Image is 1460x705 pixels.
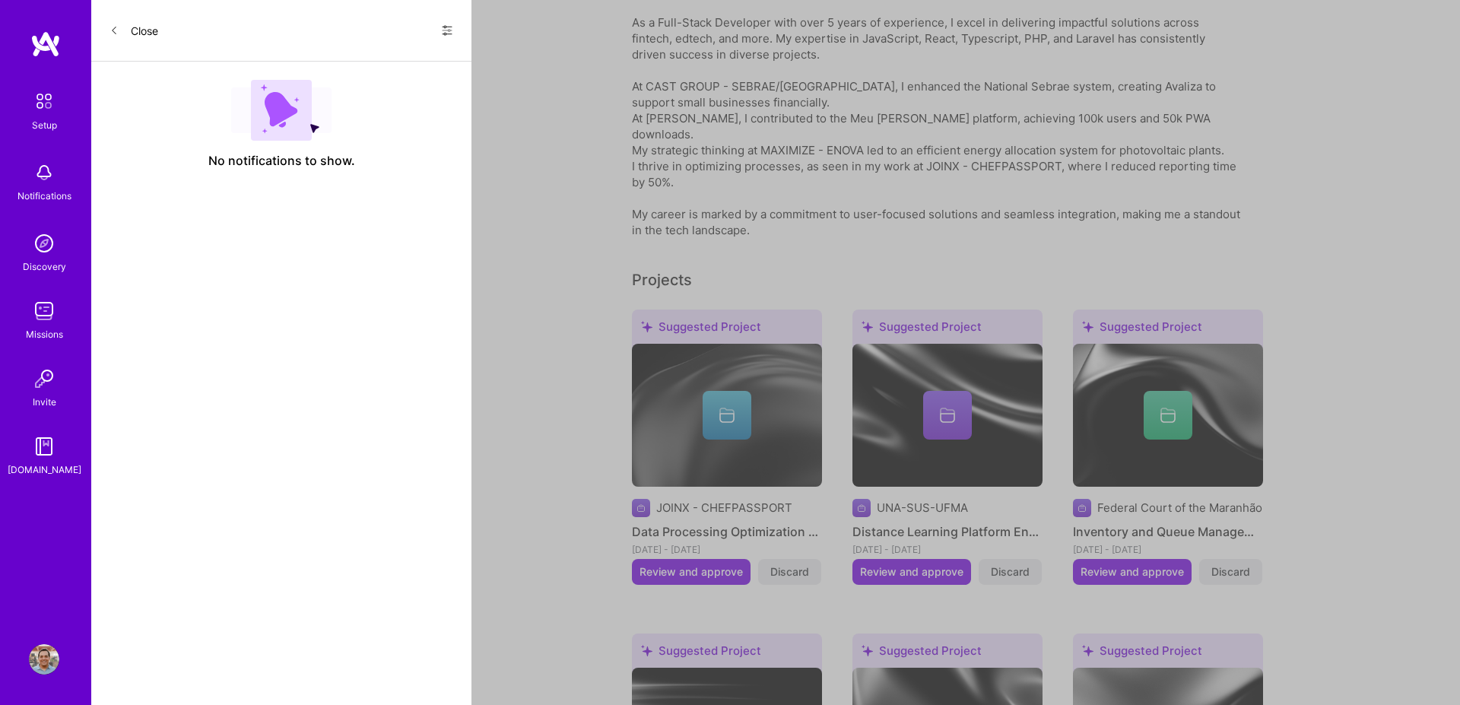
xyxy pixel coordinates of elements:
div: [DOMAIN_NAME] [8,462,81,478]
button: Close [109,18,158,43]
img: User Avatar [29,644,59,675]
img: logo [30,30,61,58]
a: User Avatar [25,644,63,675]
img: discovery [29,228,59,259]
span: No notifications to show. [208,153,355,169]
img: guide book [29,431,59,462]
img: setup [28,85,60,117]
div: Invite [33,394,56,410]
img: teamwork [29,296,59,326]
div: Discovery [23,259,66,275]
img: Invite [29,364,59,394]
div: Missions [26,326,63,342]
img: empty [231,80,332,141]
div: Setup [32,117,57,133]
